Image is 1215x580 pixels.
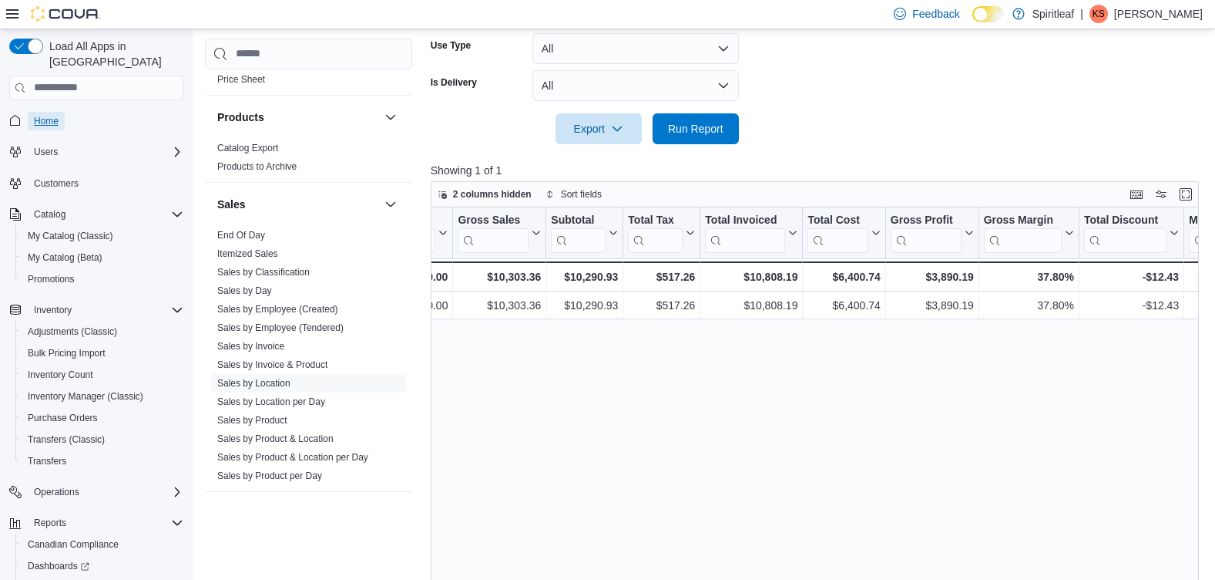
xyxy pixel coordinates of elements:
[28,205,183,224] span: Catalog
[668,121,723,137] span: Run Report
[28,433,105,446] span: Transfers (Classic)
[1080,5,1083,23] p: |
[217,340,284,352] span: Sales by Invoice
[458,213,541,252] button: Gross Sales
[217,396,325,407] a: Sales by Location per Day
[431,163,1207,178] p: Showing 1 of 1
[458,213,529,252] div: Gross Sales
[1127,185,1146,204] button: Keyboard shortcuts
[15,386,190,407] button: Inventory Manager (Classic)
[217,470,322,482] span: Sales by Product per Day
[3,481,190,503] button: Operations
[28,514,72,532] button: Reports
[217,197,378,212] button: Sales
[217,230,265,241] a: End Of Day
[22,557,96,575] a: Dashboards
[28,369,93,381] span: Inventory Count
[984,213,1062,228] div: Gross Margin
[22,387,183,406] span: Inventory Manager (Classic)
[28,251,102,264] span: My Catalog (Beta)
[28,230,113,242] span: My Catalog (Classic)
[705,213,785,228] div: Total Invoiced
[15,407,190,429] button: Purchase Orders
[458,268,541,286] div: $10,303.36
[34,517,66,529] span: Reports
[217,74,265,85] a: Price Sheet
[891,213,974,252] button: Gross Profit
[217,322,344,334] span: Sales by Employee (Tendered)
[28,347,106,359] span: Bulk Pricing Import
[3,172,190,194] button: Customers
[217,433,334,445] span: Sales by Product & Location
[972,6,1005,22] input: Dark Mode
[705,213,797,252] button: Total Invoiced
[22,387,149,406] a: Inventory Manager (Classic)
[984,213,1062,252] div: Gross Margin
[28,560,89,572] span: Dashboards
[705,296,797,315] div: $10,808.19
[217,143,278,153] a: Catalog Export
[891,213,962,228] div: Gross Profit
[28,483,86,501] button: Operations
[217,229,265,241] span: End Of Day
[217,396,325,408] span: Sales by Location per Day
[628,213,683,252] div: Total Tax
[217,161,297,172] a: Products to Archive
[539,185,608,204] button: Sort fields
[22,409,104,427] a: Purchase Orders
[34,486,79,498] span: Operations
[3,512,190,534] button: Reports
[22,409,183,427] span: Purchase Orders
[217,303,338,315] span: Sales by Employee (Created)
[217,304,338,315] a: Sales by Employee (Created)
[565,113,633,144] span: Export
[217,248,278,259] a: Itemized Sales
[3,141,190,163] button: Users
[984,268,1074,286] div: 37.80%
[628,268,695,286] div: $517.26
[912,6,959,22] span: Feedback
[28,143,64,161] button: Users
[22,452,72,470] a: Transfers
[628,296,695,315] div: $517.26
[551,213,606,252] div: Subtotal
[217,452,368,463] a: Sales by Product & Location per Day
[1084,213,1179,252] button: Total Discount
[1176,185,1195,204] button: Enter fullscreen
[28,390,143,403] span: Inventory Manager (Classic)
[217,359,327,370] a: Sales by Invoice & Product
[22,227,183,245] span: My Catalog (Classic)
[217,267,310,278] a: Sales by Classification
[551,213,606,228] div: Subtotal
[705,213,785,252] div: Total Invoiced
[22,248,183,267] span: My Catalog (Beta)
[984,213,1074,252] button: Gross Margin
[34,208,65,221] span: Catalog
[984,296,1074,315] div: 37.80%
[34,115,59,127] span: Home
[22,270,183,288] span: Promotions
[15,450,190,472] button: Transfers
[217,433,334,444] a: Sales by Product & Location
[205,226,412,491] div: Sales
[1084,296,1179,315] div: -$12.43
[561,188,602,201] span: Sort fields
[217,451,368,464] span: Sales by Product & Location per Day
[217,377,290,389] span: Sales by Location
[628,213,683,228] div: Total Tax
[1114,5,1203,23] p: [PERSON_NAME]
[22,248,109,267] a: My Catalog (Beta)
[28,412,98,424] span: Purchase Orders
[22,227,119,245] a: My Catalog (Classic)
[22,430,183,449] span: Transfers (Classic)
[217,248,278,260] span: Itemized Sales
[28,143,183,161] span: Users
[28,455,66,467] span: Transfers
[28,325,117,338] span: Adjustments (Classic)
[217,341,284,352] a: Sales by Invoice
[22,322,183,341] span: Adjustments (Classic)
[205,70,412,95] div: Pricing
[375,213,436,228] div: Gift Cards
[381,108,400,126] button: Products
[217,470,322,481] a: Sales by Product per Day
